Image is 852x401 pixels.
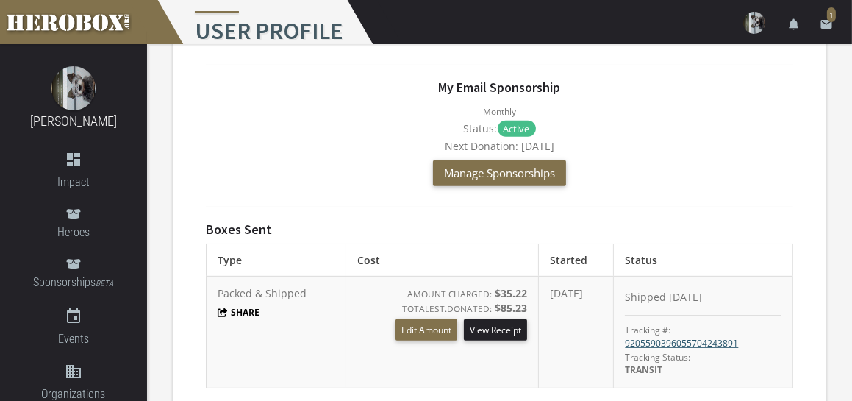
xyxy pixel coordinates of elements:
[206,120,793,138] div: Status:
[433,160,566,186] button: Manage Sponsorships
[625,324,670,336] p: Tracking #:
[30,113,117,129] a: [PERSON_NAME]
[444,166,555,180] span: Manage Sponsorships
[464,319,527,341] a: View Receipt
[539,277,614,388] td: [DATE]
[498,121,536,137] p: Active
[346,244,538,277] th: Cost
[820,18,833,31] i: email
[218,286,307,300] span: Packed & Shipped
[625,290,702,305] span: Shipped [DATE]
[218,306,260,319] button: Share
[495,301,527,315] b: $85.23
[625,351,690,363] span: Tracking Status:
[787,18,801,31] i: notifications
[51,66,96,110] img: image
[402,302,492,314] small: TOTAL DONATED:
[614,244,793,277] th: Status
[96,279,114,288] small: BETA
[395,319,457,341] button: Edit Amount
[625,337,738,349] a: 9205590396055704243891
[206,80,793,95] h4: My Email Sponsorship
[827,7,836,22] span: 1
[625,363,662,376] span: TRANSIT
[483,105,516,117] small: Monthly
[407,288,492,299] small: AMOUNT CHARGED:
[429,302,447,314] span: EST.
[206,222,272,237] h4: Boxes Sent
[445,139,554,153] span: Next Donation: [DATE]
[495,286,527,300] b: $35.22
[539,244,614,277] th: Started
[207,244,346,277] th: Type
[743,12,765,34] img: user-image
